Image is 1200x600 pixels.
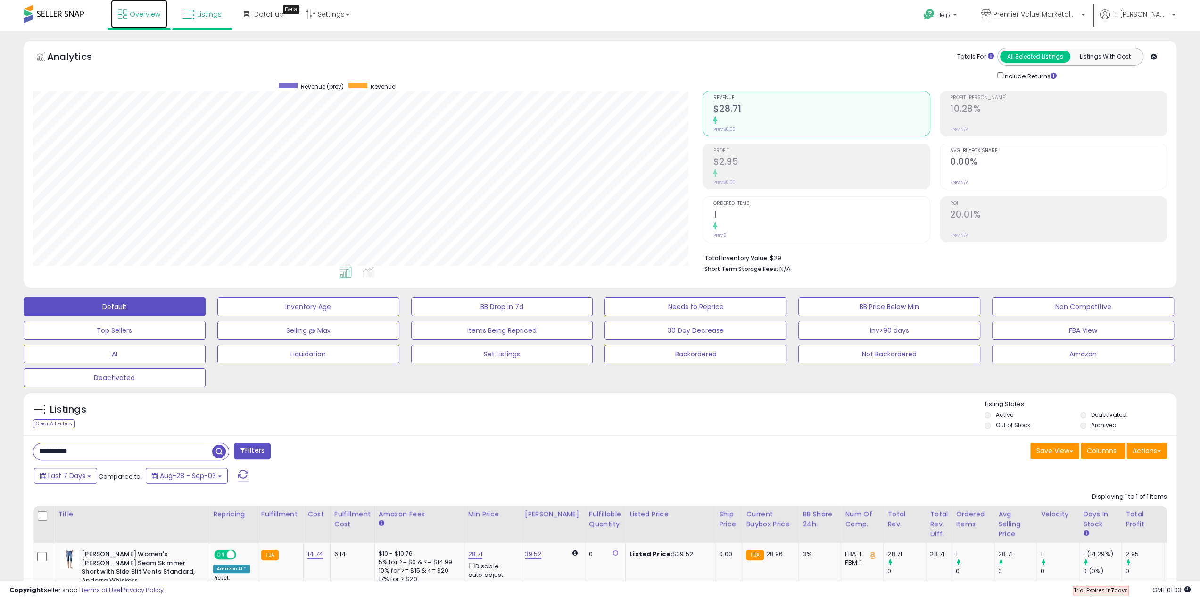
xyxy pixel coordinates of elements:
label: Archived [1091,421,1117,429]
span: ON [215,551,227,559]
small: Amazon Fees. [379,519,384,528]
span: Overview [130,9,160,19]
b: Short Term Storage Fees: [704,265,778,273]
h2: 20.01% [950,209,1167,222]
div: 28.71 [887,550,926,558]
button: Default [24,297,206,316]
span: Profit [713,148,929,153]
span: Revenue [713,95,929,101]
button: Aug-28 - Sep-03 [146,468,228,484]
button: Selling @ Max [217,321,399,340]
h2: $2.95 [713,156,929,169]
b: 7 [1111,586,1114,594]
div: Current Buybox Price [746,509,794,529]
div: 6.14 [334,550,367,558]
small: Prev: N/A [950,179,968,185]
i: Get Help [923,8,935,20]
button: Inventory Age [217,297,399,316]
span: Ordered Items [713,201,929,206]
div: 1 [1041,550,1079,558]
span: DataHub [254,9,284,19]
div: Fulfillment [261,509,299,519]
button: Columns [1081,443,1125,459]
div: 1 [956,550,994,558]
div: Disable auto adjust min [468,561,513,588]
button: Not Backordered [798,345,980,363]
div: Fulfillment Cost [334,509,371,529]
button: Set Listings [411,345,593,363]
a: 14.74 [307,549,323,559]
label: Deactivated [1091,411,1126,419]
button: BB Price Below Min [798,297,980,316]
div: 0 (0%) [1083,567,1121,575]
span: 2025-09-11 01:03 GMT [1152,585,1191,594]
button: Backordered [604,345,786,363]
strong: Copyright [9,585,44,594]
div: Cost [307,509,326,519]
a: 39.52 [525,549,542,559]
span: Avg. Buybox Share [950,148,1167,153]
button: FBA View [992,321,1174,340]
div: Listed Price [629,509,711,519]
div: Avg Selling Price [998,509,1033,539]
b: Total Inventory Value: [704,254,768,262]
label: Active [995,411,1013,419]
h2: 1 [713,209,929,222]
h5: Analytics [47,50,110,66]
h2: 0.00% [950,156,1167,169]
p: Listing States: [985,400,1176,409]
h5: Listings [50,403,86,416]
button: Top Sellers [24,321,206,340]
div: 0 [1041,567,1079,575]
div: Days In Stock [1083,509,1117,529]
div: BB Share 24h. [803,509,837,529]
span: Hi [PERSON_NAME] [1112,9,1169,19]
span: Columns [1087,446,1117,456]
div: 5% for >= $0 & <= $14.99 [379,558,457,566]
a: Privacy Policy [122,585,164,594]
a: 28.71 [468,549,483,559]
span: Listings [197,9,222,19]
span: Trial Expires in days [1074,586,1128,594]
div: [PERSON_NAME] [525,509,581,519]
div: 3% [803,550,834,558]
div: Amazon AI * [213,565,250,573]
small: Days In Stock. [1083,529,1089,538]
span: Aug-28 - Sep-03 [160,471,216,481]
button: BB Drop in 7d [411,297,593,316]
div: 1 (14.29%) [1083,550,1121,558]
div: Title [58,509,205,519]
div: Displaying 1 to 1 of 1 items [1092,492,1167,501]
h2: $28.71 [713,103,929,116]
div: seller snap | | [9,586,164,595]
a: Help [916,1,966,31]
div: 10% for >= $15 & <= $20 [379,566,457,575]
button: Liquidation [217,345,399,363]
div: 0 [589,550,618,558]
button: Filters [234,443,271,459]
div: Totals For [957,52,994,61]
div: FBM: 1 [845,558,876,567]
button: Amazon [992,345,1174,363]
h2: 10.28% [950,103,1167,116]
div: Include Returns [990,70,1068,81]
button: Inv>90 days [798,321,980,340]
span: Compared to: [99,472,142,481]
span: 28.96 [766,549,783,558]
button: AI [24,345,206,363]
div: FBA: 1 [845,550,876,558]
a: Terms of Use [81,585,121,594]
div: Ordered Items [956,509,990,529]
div: Ship Price [719,509,738,529]
div: Num of Comp. [845,509,879,529]
span: Profit [PERSON_NAME] [950,95,1167,101]
div: Repricing [213,509,253,519]
button: All Selected Listings [1000,51,1070,63]
div: Total Profit [1126,509,1160,529]
div: Velocity [1041,509,1075,519]
div: 0 [998,567,1036,575]
button: Last 7 Days [34,468,97,484]
span: Revenue [371,83,395,91]
div: $10 - $10.76 [379,550,457,558]
div: 0.00 [719,550,735,558]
